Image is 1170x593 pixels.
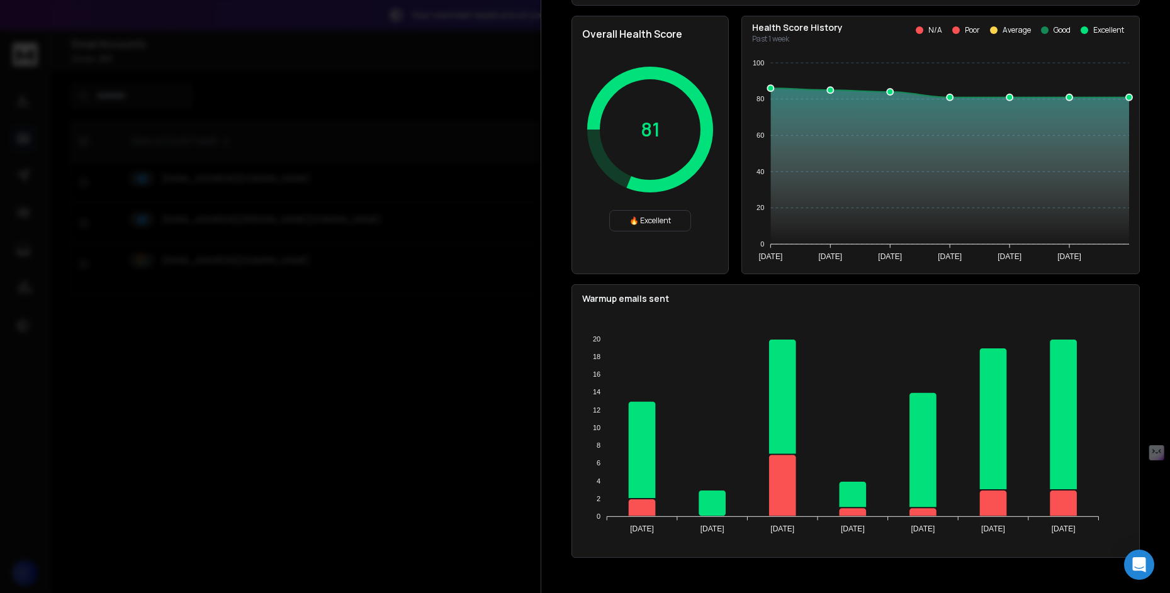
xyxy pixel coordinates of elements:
tspan: 18 [593,353,600,360]
tspan: 4 [597,477,600,485]
tspan: 14 [593,388,600,396]
p: Good [1054,25,1071,35]
tspan: [DATE] [981,524,1005,533]
tspan: 100 [753,59,764,67]
tspan: 12 [593,406,600,414]
p: Excellent [1093,25,1124,35]
p: Average [1003,25,1031,35]
p: Health Score History [752,21,843,34]
tspan: [DATE] [818,252,842,261]
tspan: [DATE] [998,252,1021,261]
tspan: [DATE] [630,524,654,533]
p: 81 [641,118,660,141]
tspan: 20 [757,204,764,211]
tspan: 16 [593,370,600,378]
tspan: [DATE] [938,252,962,261]
tspan: 2 [597,495,600,502]
tspan: 0 [760,240,764,248]
tspan: 80 [757,95,764,103]
p: Warmup emails sent [582,292,1129,305]
div: Open Intercom Messenger [1124,550,1154,580]
tspan: 10 [593,424,600,431]
tspan: [DATE] [758,252,782,261]
p: Past 1 week [752,34,843,44]
tspan: 40 [757,168,764,175]
tspan: 6 [597,459,600,467]
tspan: [DATE] [841,524,865,533]
div: 🔥 Excellent [609,210,691,231]
tspan: [DATE] [1052,524,1076,533]
tspan: [DATE] [911,524,935,533]
tspan: [DATE] [1057,252,1081,261]
tspan: [DATE] [770,524,794,533]
tspan: 8 [597,441,600,449]
tspan: [DATE] [700,524,724,533]
p: Poor [965,25,980,35]
tspan: 0 [597,513,600,520]
p: N/A [928,25,942,35]
tspan: 20 [593,335,600,343]
tspan: 60 [757,131,764,139]
h2: Overall Health Score [582,26,718,42]
tspan: [DATE] [878,252,902,261]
